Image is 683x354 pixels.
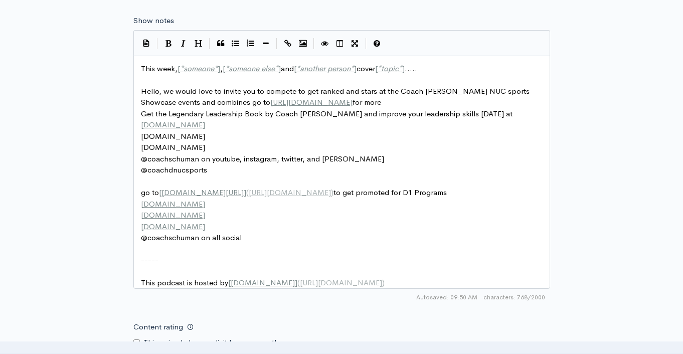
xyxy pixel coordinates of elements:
span: [DOMAIN_NAME] [141,210,205,220]
span: [DOMAIN_NAME] [231,278,295,287]
i: | [157,38,158,50]
span: [ [228,278,231,287]
span: ] [218,64,220,73]
span: ] [295,278,297,287]
button: Insert Horizontal Line [258,36,273,51]
i: | [366,38,367,50]
span: [DOMAIN_NAME] [141,120,205,129]
span: [URL][DOMAIN_NAME] [270,97,353,107]
span: [DOMAIN_NAME] [141,222,205,231]
span: Hello, we would love to invite you to compete to get ranked and stars at the Coach [PERSON_NAME] ... [141,86,532,107]
span: ( [246,188,249,197]
button: Create Link [280,36,295,51]
span: ) [331,188,333,197]
i: | [313,38,314,50]
button: Heading [191,36,206,51]
label: Content rating [133,317,183,337]
span: [ [159,188,161,197]
button: Generic List [228,36,243,51]
span: @coachschuman on youtube, instagram, twitter, and [PERSON_NAME] [141,154,384,163]
span: [ [375,64,378,73]
span: [DOMAIN_NAME] [141,131,205,141]
span: [URL][DOMAIN_NAME] [249,188,331,197]
span: Get the Legendary Leadership Book by Coach [PERSON_NAME] and improve your leadership skills [DATE... [141,109,513,118]
span: someone [184,64,214,73]
button: Toggle Side by Side [332,36,348,51]
button: Markdown Guide [370,36,385,51]
span: @coachdnucsports [141,165,207,174]
button: Italic [176,36,191,51]
span: topic [381,64,399,73]
i: | [209,38,210,50]
label: Show notes [133,15,174,27]
span: 768/2000 [483,293,545,302]
span: This podcast is hosted by [141,278,385,287]
span: [DOMAIN_NAME] [141,142,205,152]
span: [URL][DOMAIN_NAME] [300,278,382,287]
button: Insert Show Notes Template [139,35,154,50]
button: Toggle Preview [317,36,332,51]
span: someone else [229,64,275,73]
span: [ [223,64,225,73]
span: [ [294,64,296,73]
button: Toggle Fullscreen [348,36,363,51]
span: ] [402,64,405,73]
span: ] [278,64,281,73]
span: @coachschuman on all social [141,233,242,242]
button: Numbered List [243,36,258,51]
button: Quote [213,36,228,51]
i: | [276,38,277,50]
span: [DOMAIN_NAME][URL] [161,188,244,197]
span: ) [382,278,385,287]
label: This episode has explicit language or themes. [143,337,299,348]
span: another person [300,64,351,73]
span: [DOMAIN_NAME] [141,199,205,209]
button: Bold [161,36,176,51]
span: This week, , and cover ..... [141,64,417,73]
span: ----- [141,255,158,265]
button: Insert Image [295,36,310,51]
span: ] [244,188,246,197]
span: go to to get promoted for D1 Programs [141,188,447,197]
span: Autosaved: 09:50 AM [416,293,477,302]
span: ( [297,278,300,287]
span: [ [178,64,180,73]
span: ] [354,64,357,73]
